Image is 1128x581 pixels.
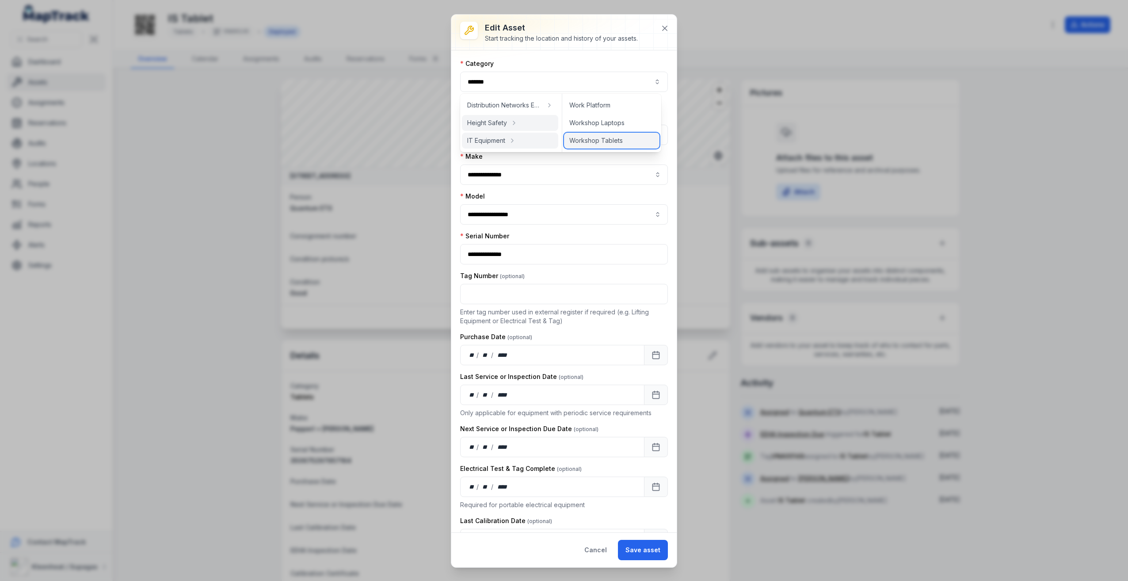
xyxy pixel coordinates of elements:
[460,372,583,381] label: Last Service or Inspection Date
[460,192,485,201] label: Model
[460,308,668,325] p: Enter tag number used in external register if required (e.g. Lifting Equipment or Electrical Test...
[480,482,492,491] div: month,
[460,164,668,185] input: asset-edit:cf[8d30bdcc-ee20-45c2-b158-112416eb6043]-label
[569,101,610,110] span: Work Platform
[460,409,668,417] p: Only applicable for equipment with periodic service requirements
[460,271,525,280] label: Tag Number
[577,540,614,560] button: Cancel
[480,390,492,399] div: month,
[491,351,494,359] div: /
[468,351,476,359] div: day,
[467,101,542,110] span: Distribution Networks Equipment
[494,351,511,359] div: year,
[476,390,480,399] div: /
[618,540,668,560] button: Save asset
[485,34,638,43] div: Start tracking the location and history of your assets.
[468,443,476,451] div: day,
[460,333,532,341] label: Purchase Date
[460,516,552,525] label: Last Calibration Date
[644,345,668,365] button: Calendar
[476,482,480,491] div: /
[569,136,623,145] span: Workshop Tablets
[460,501,668,509] p: Required for portable electrical equipment
[494,482,511,491] div: year,
[460,424,598,433] label: Next Service or Inspection Due Date
[460,152,483,161] label: Make
[460,464,582,473] label: Electrical Test & Tag Complete
[494,390,511,399] div: year,
[485,22,638,34] h3: Edit asset
[644,385,668,405] button: Calendar
[468,482,476,491] div: day,
[480,443,492,451] div: month,
[460,204,668,225] input: asset-edit:cf[5827e389-34f9-4b46-9346-a02c2bfa3a05]-label
[468,390,476,399] div: day,
[480,351,492,359] div: month,
[491,482,494,491] div: /
[644,529,668,549] button: Calendar
[467,118,507,127] span: Height Safety
[644,477,668,497] button: Calendar
[460,232,509,241] label: Serial Number
[467,136,505,145] span: IT Equipment
[644,437,668,457] button: Calendar
[476,443,480,451] div: /
[569,118,625,127] span: Workshop Laptops
[494,443,511,451] div: year,
[460,59,494,68] label: Category
[476,351,480,359] div: /
[491,443,494,451] div: /
[491,390,494,399] div: /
